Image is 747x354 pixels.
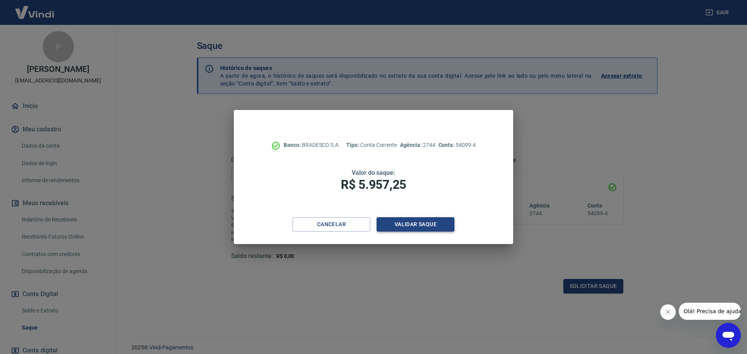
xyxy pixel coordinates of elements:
[5,5,65,12] span: Olá! Precisa de ajuda?
[400,142,423,148] span: Agência:
[352,169,395,176] span: Valor do saque:
[716,323,741,348] iframe: Botão para abrir a janela de mensagens
[293,217,370,232] button: Cancelar
[679,303,741,320] iframe: Mensagem da empresa
[438,142,456,148] span: Conta:
[341,177,406,192] span: R$ 5.957,25
[660,304,676,320] iframe: Fechar mensagem
[284,141,340,149] p: BRADESCO S.A.
[400,141,435,149] p: 2744
[346,142,360,148] span: Tipo:
[377,217,454,232] button: Validar saque
[284,142,302,148] span: Banco:
[438,141,476,149] p: 54099-4
[346,141,397,149] p: Conta Corrente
